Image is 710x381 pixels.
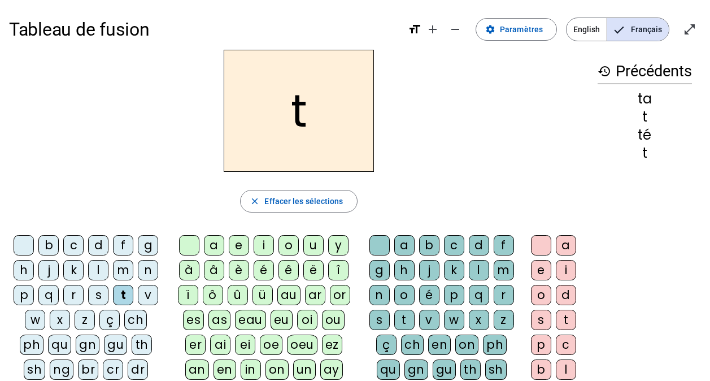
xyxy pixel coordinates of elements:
[204,260,224,280] div: â
[240,190,357,213] button: Effacer les sélections
[210,335,230,355] div: ai
[224,50,374,172] h2: t
[88,235,108,256] div: d
[369,310,390,330] div: s
[469,260,489,280] div: l
[598,128,692,142] div: té
[394,285,415,305] div: o
[99,310,120,330] div: ç
[208,310,230,330] div: as
[531,285,551,305] div: o
[567,18,607,41] span: English
[305,285,325,305] div: ar
[250,196,260,206] mat-icon: close
[531,335,551,355] div: p
[401,335,424,355] div: ch
[113,260,133,280] div: m
[24,360,45,380] div: sh
[556,235,576,256] div: a
[531,310,551,330] div: s
[25,310,45,330] div: w
[494,260,514,280] div: m
[50,360,73,380] div: ng
[75,310,95,330] div: z
[455,335,478,355] div: on
[494,235,514,256] div: f
[63,260,84,280] div: k
[433,360,456,380] div: gu
[444,260,464,280] div: k
[235,310,266,330] div: eau
[277,285,300,305] div: au
[241,360,261,380] div: in
[607,18,669,41] span: Français
[297,310,317,330] div: oi
[556,335,576,355] div: c
[419,260,439,280] div: j
[183,310,204,330] div: es
[264,194,343,208] span: Effacer les sélections
[303,260,324,280] div: ë
[204,235,224,256] div: a
[63,285,84,305] div: r
[278,235,299,256] div: o
[500,23,543,36] span: Paramètres
[556,260,576,280] div: i
[328,260,349,280] div: î
[328,235,349,256] div: y
[598,110,692,124] div: t
[469,310,489,330] div: x
[320,360,343,380] div: ay
[50,310,70,330] div: x
[293,360,316,380] div: un
[113,285,133,305] div: t
[683,23,696,36] mat-icon: open_in_full
[38,235,59,256] div: b
[419,285,439,305] div: é
[14,260,34,280] div: h
[598,59,692,84] h3: Précédents
[113,235,133,256] div: f
[228,285,248,305] div: û
[138,235,158,256] div: g
[235,335,255,355] div: ei
[444,235,464,256] div: c
[38,260,59,280] div: j
[179,260,199,280] div: à
[404,360,428,380] div: gn
[376,335,397,355] div: ç
[78,360,98,380] div: br
[566,18,669,41] mat-button-toggle-group: Language selection
[76,335,99,355] div: gn
[254,235,274,256] div: i
[556,360,576,380] div: l
[322,310,345,330] div: ou
[214,360,236,380] div: en
[124,310,147,330] div: ch
[394,310,415,330] div: t
[229,235,249,256] div: e
[408,23,421,36] mat-icon: format_size
[88,285,108,305] div: s
[598,92,692,106] div: ta
[369,260,390,280] div: g
[460,360,481,380] div: th
[185,335,206,355] div: er
[598,146,692,160] div: t
[444,310,464,330] div: w
[254,260,274,280] div: é
[265,360,289,380] div: on
[178,285,198,305] div: ï
[63,235,84,256] div: c
[444,285,464,305] div: p
[531,360,551,380] div: b
[394,235,415,256] div: a
[419,310,439,330] div: v
[132,335,152,355] div: th
[494,285,514,305] div: r
[494,310,514,330] div: z
[88,260,108,280] div: l
[476,18,557,41] button: Paramètres
[485,24,495,34] mat-icon: settings
[448,23,462,36] mat-icon: remove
